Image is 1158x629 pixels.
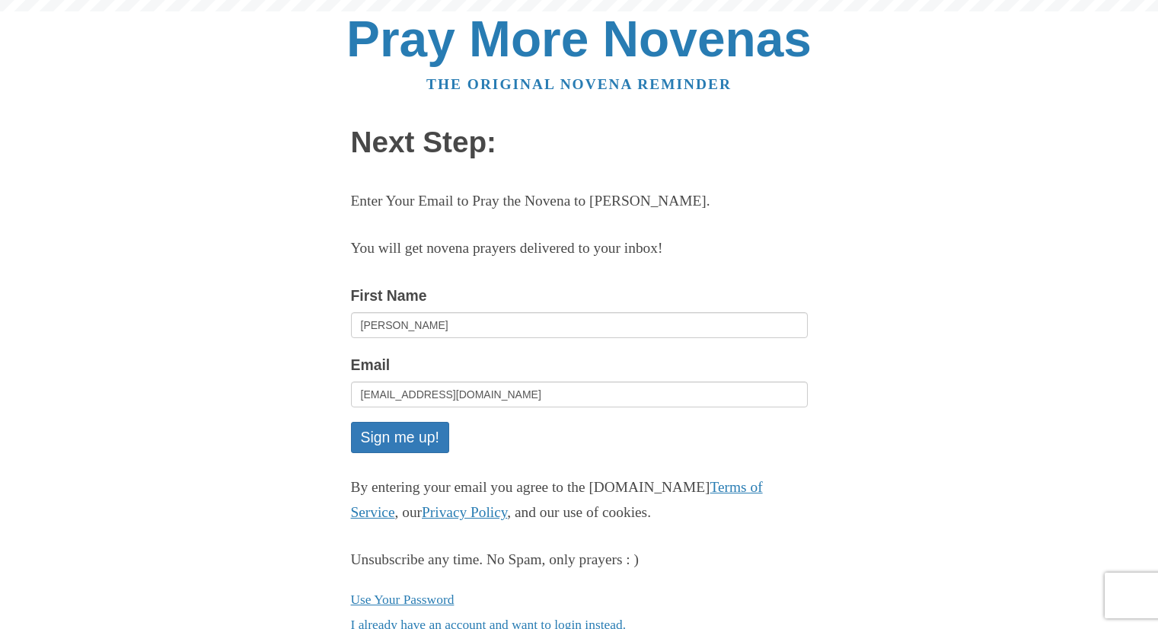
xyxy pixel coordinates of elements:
button: Sign me up! [351,422,449,453]
label: Email [351,353,391,378]
a: Terms of Service [351,479,763,520]
p: You will get novena prayers delivered to your inbox! [351,236,808,261]
label: First Name [351,283,427,308]
a: Privacy Policy [422,504,507,520]
input: Optional [351,312,808,338]
a: Use Your Password [351,592,455,607]
a: Pray More Novenas [346,11,812,67]
p: By entering your email you agree to the [DOMAIN_NAME] , our , and our use of cookies. [351,475,808,525]
p: Enter Your Email to Pray the Novena to [PERSON_NAME]. [351,189,808,214]
div: Unsubscribe any time. No Spam, only prayers : ) [351,548,808,573]
h1: Next Step: [351,126,808,159]
a: The original novena reminder [426,76,732,92]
